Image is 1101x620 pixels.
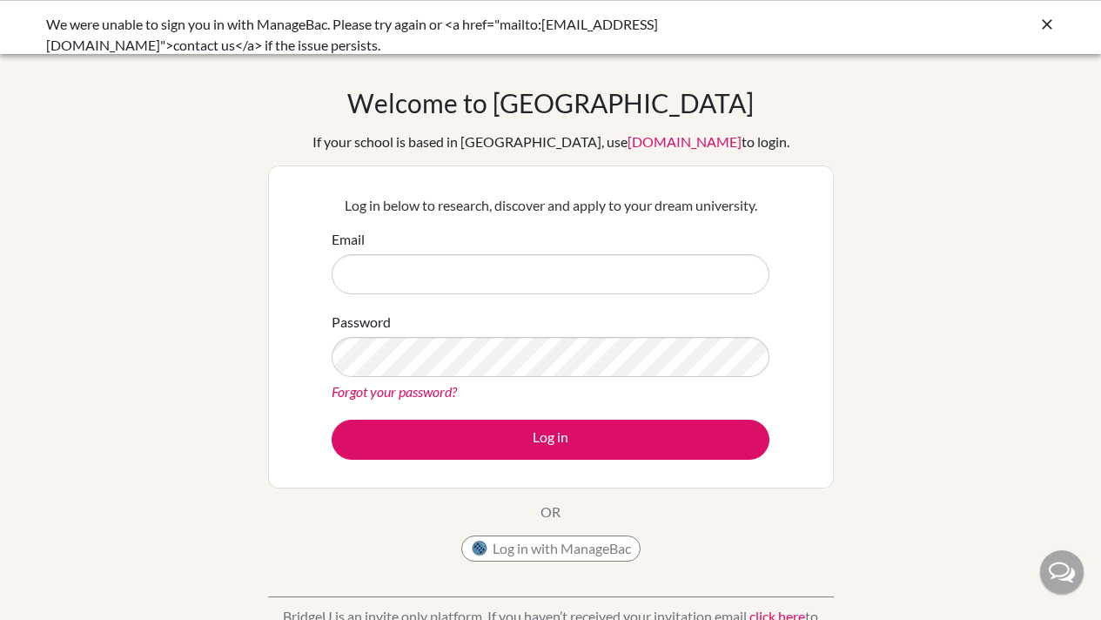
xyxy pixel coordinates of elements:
[628,133,742,150] a: [DOMAIN_NAME]
[461,536,641,562] button: Log in with ManageBac
[347,87,754,118] h1: Welcome to [GEOGRAPHIC_DATA]
[540,502,561,522] p: OR
[46,14,795,56] div: We were unable to sign you in with ManageBac. Please try again or <a href="mailto:[EMAIL_ADDRESS]...
[332,312,391,333] label: Password
[332,420,769,460] button: Log in
[312,131,789,152] div: If your school is based in [GEOGRAPHIC_DATA], use to login.
[332,383,457,400] a: Forgot your password?
[332,195,769,216] p: Log in below to research, discover and apply to your dream university.
[332,229,365,250] label: Email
